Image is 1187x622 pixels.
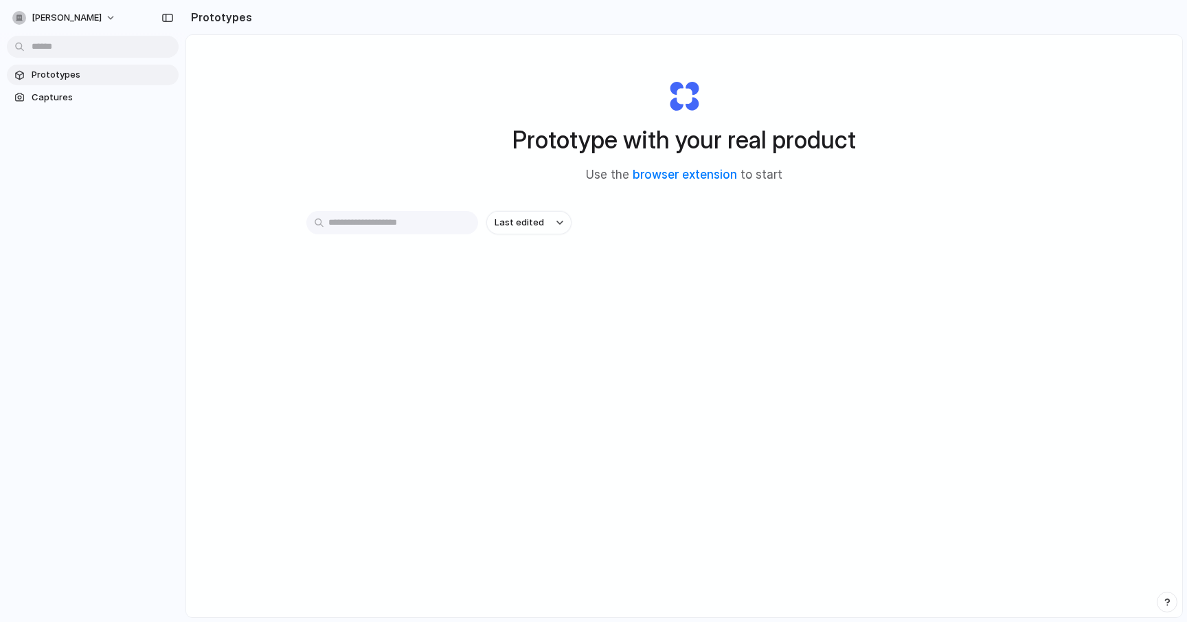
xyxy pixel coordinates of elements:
[495,216,544,230] span: Last edited
[633,168,737,181] a: browser extension
[586,166,782,184] span: Use the to start
[512,122,856,158] h1: Prototype with your real product
[32,11,102,25] span: [PERSON_NAME]
[32,68,173,82] span: Prototypes
[185,9,252,25] h2: Prototypes
[486,211,572,234] button: Last edited
[7,65,179,85] a: Prototypes
[32,91,173,104] span: Captures
[7,7,123,29] button: [PERSON_NAME]
[7,87,179,108] a: Captures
